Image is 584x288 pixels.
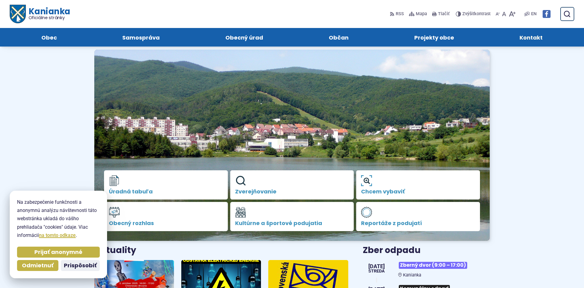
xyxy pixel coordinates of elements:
button: Zvýšiťkontrast [456,8,492,20]
button: Odmietnuť [17,260,58,271]
span: Tlačiť [438,12,450,17]
span: Mapa [416,10,427,18]
a: na tomto odkaze [39,232,76,238]
p: Na zabezpečenie funkčnosti a anonymnú analýzu návštevnosti táto webstránka ukladá do vášho prehli... [17,198,100,239]
button: Zväčšiť veľkosť písma [507,8,517,20]
span: Občan [329,28,349,47]
span: kontrast [462,12,491,17]
a: Obecný rozhlas [104,202,228,231]
a: Občan [302,28,375,47]
span: Projekty obce [414,28,454,47]
a: Projekty obce [388,28,481,47]
a: EN [530,10,538,18]
span: Obecný rozhlas [109,220,223,226]
span: Kultúrne a športové podujatia [235,220,349,226]
span: Zverejňovanie [235,189,349,195]
span: Zberný dvor (9:00 – 17:00) [399,262,467,269]
span: Zvýšiť [462,11,474,16]
a: Obecný úrad [199,28,290,47]
a: Chcem vybaviť [356,170,480,200]
button: Prispôsobiť [61,260,100,271]
span: Prijať anonymné [34,249,82,256]
h3: Aktuality [94,246,136,255]
span: Kanianka [403,272,421,278]
span: Reportáže z podujatí [361,220,475,226]
span: Úradná tabuľa [109,189,223,195]
span: Kontakt [520,28,543,47]
span: Prispôsobiť [64,262,97,269]
span: Chcem vybaviť [361,189,475,195]
a: Kontakt [493,28,569,47]
span: Oficiálne stránky [29,16,70,20]
span: RSS [396,10,404,18]
span: [DATE] [368,264,385,269]
span: EN [531,10,537,18]
button: Nastaviť pôvodnú veľkosť písma [501,8,507,20]
h1: Kanianka [26,7,70,20]
h3: Zber odpadu [363,246,490,255]
a: Logo Kanianka, prejsť na domovskú stránku. [10,5,70,23]
a: Úradná tabuľa [104,170,228,200]
button: Zmenšiť veľkosť písma [494,8,501,20]
a: Mapa [408,8,428,20]
button: Prijať anonymné [17,247,100,258]
img: Prejsť na domovskú stránku [10,5,26,23]
span: Obec [41,28,57,47]
a: Zberný dvor (9:00 – 17:00) Kanianka [DATE] streda [363,259,490,278]
span: Obecný úrad [225,28,263,47]
a: Obec [15,28,84,47]
a: Samospráva [96,28,187,47]
a: Reportáže z podujatí [356,202,480,231]
a: RSS [390,8,405,20]
a: Kultúrne a športové podujatia [230,202,354,231]
span: Odmietnuť [22,262,54,269]
button: Tlačiť [431,8,451,20]
img: Prejsť na Facebook stránku [543,10,551,18]
span: Samospráva [122,28,160,47]
a: Zverejňovanie [230,170,354,200]
span: streda [368,269,385,273]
